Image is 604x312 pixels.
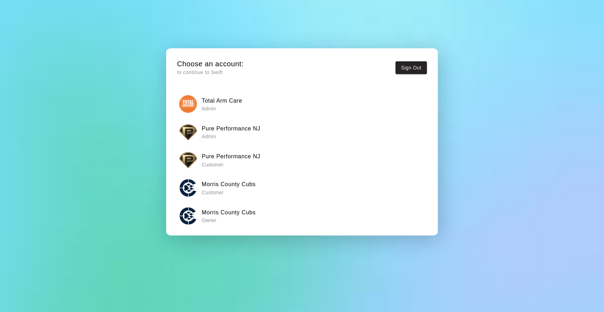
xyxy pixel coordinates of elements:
[202,133,260,140] p: Admin
[177,205,427,227] button: Morris County CubsMorris County Cubs Owner
[179,123,197,141] img: Pure Performance NJ
[202,96,242,105] h6: Total Arm Care
[202,161,260,168] p: Customer
[395,61,427,74] button: Sign Out
[177,121,427,143] button: Pure Performance NJPure Performance NJ Admin
[179,179,197,197] img: Morris County Cubs
[202,189,256,196] p: Customer
[177,149,427,171] button: Pure Performance NJPure Performance NJ Customer
[179,151,197,169] img: Pure Performance NJ
[177,59,244,69] h5: Choose an account:
[177,177,427,199] button: Morris County CubsMorris County Cubs Customer
[177,69,244,76] p: to continue to Swift
[202,217,256,224] p: Owner
[177,93,427,115] button: Total Arm CareTotal Arm Care Admin
[179,207,197,225] img: Morris County Cubs
[202,208,256,217] h6: Morris County Cubs
[179,95,197,113] img: Total Arm Care
[202,180,256,189] h6: Morris County Cubs
[202,152,260,161] h6: Pure Performance NJ
[202,124,260,133] h6: Pure Performance NJ
[202,105,242,112] p: Admin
